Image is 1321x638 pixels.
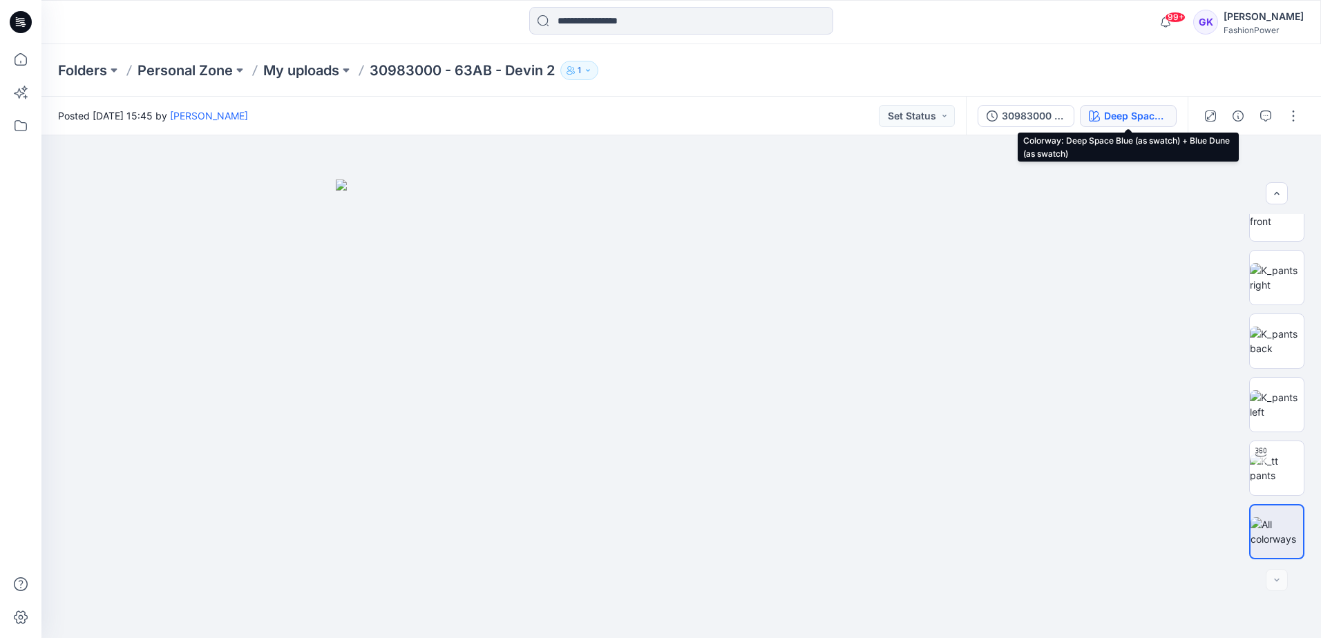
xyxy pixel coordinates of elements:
[1227,105,1249,127] button: Details
[578,63,581,78] p: 1
[1250,390,1304,419] img: K_pants left
[263,61,339,80] a: My uploads
[58,108,248,123] span: Posted [DATE] 15:45 by
[1165,12,1186,23] span: 99+
[1224,8,1304,25] div: [PERSON_NAME]
[1080,105,1177,127] button: Deep Space Blue (as swatch) + Blue Dune (as swatch)
[1104,108,1168,124] div: Deep Space Blue (as swatch) + Blue Dune (as swatch)
[1250,200,1304,229] img: K_pants front
[336,180,1027,638] img: eyJhbGciOiJIUzI1NiIsImtpZCI6IjAiLCJzbHQiOiJzZXMiLCJ0eXAiOiJKV1QifQ.eyJkYXRhIjp7InR5cGUiOiJzdG9yYW...
[1193,10,1218,35] div: GK
[58,61,107,80] a: Folders
[1250,263,1304,292] img: K_pants right
[1250,454,1304,483] img: K_tt pants
[1224,25,1304,35] div: FashionPower
[137,61,233,80] a: Personal Zone
[170,110,248,122] a: [PERSON_NAME]
[1251,517,1303,546] img: All colorways
[370,61,555,80] p: 30983000 - 63AB - Devin 2
[1250,327,1304,356] img: K_pants back
[978,105,1074,127] button: 30983000 - 63AK - Devin 2
[1002,108,1065,124] div: 30983000 - 63AK - Devin 2
[560,61,598,80] button: 1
